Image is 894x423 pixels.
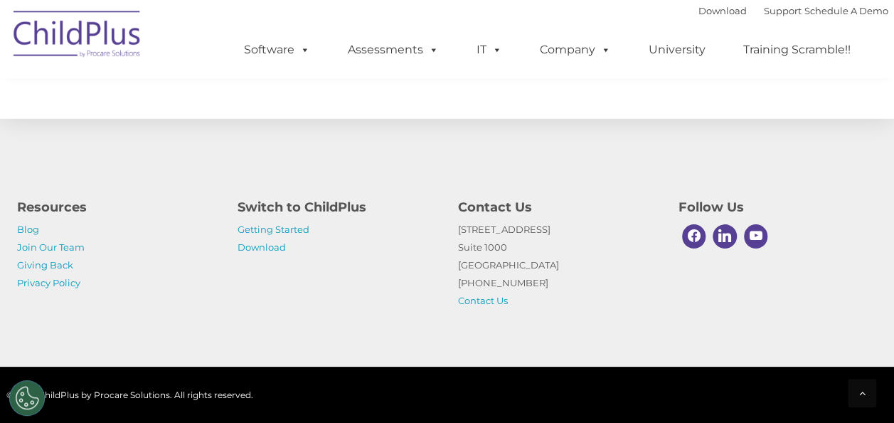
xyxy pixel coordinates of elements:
[198,94,241,105] span: Last name
[709,221,740,252] a: Linkedin
[9,380,45,416] button: Cookies Settings
[6,1,149,72] img: ChildPlus by Procare Solutions
[198,152,258,163] span: Phone number
[17,241,85,253] a: Join Our Team
[764,5,802,16] a: Support
[740,221,772,252] a: Youtube
[526,36,625,64] a: Company
[238,197,437,217] h4: Switch to ChildPlus
[458,221,657,310] p: [STREET_ADDRESS] Suite 1000 [GEOGRAPHIC_DATA] [PHONE_NUMBER]
[458,295,508,306] a: Contact Us
[698,5,888,16] font: |
[462,36,516,64] a: IT
[230,36,324,64] a: Software
[17,197,216,217] h4: Resources
[238,241,286,253] a: Download
[698,5,747,16] a: Download
[679,197,878,217] h4: Follow Us
[334,36,453,64] a: Assessments
[6,390,253,400] span: © 2025 ChildPlus by Procare Solutions. All rights reserved.
[804,5,888,16] a: Schedule A Demo
[634,36,720,64] a: University
[17,277,80,288] a: Privacy Policy
[679,221,710,252] a: Facebook
[729,36,865,64] a: Training Scramble!!
[458,197,657,217] h4: Contact Us
[238,224,309,235] a: Getting Started
[17,224,39,235] a: Blog
[17,259,73,271] a: Giving Back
